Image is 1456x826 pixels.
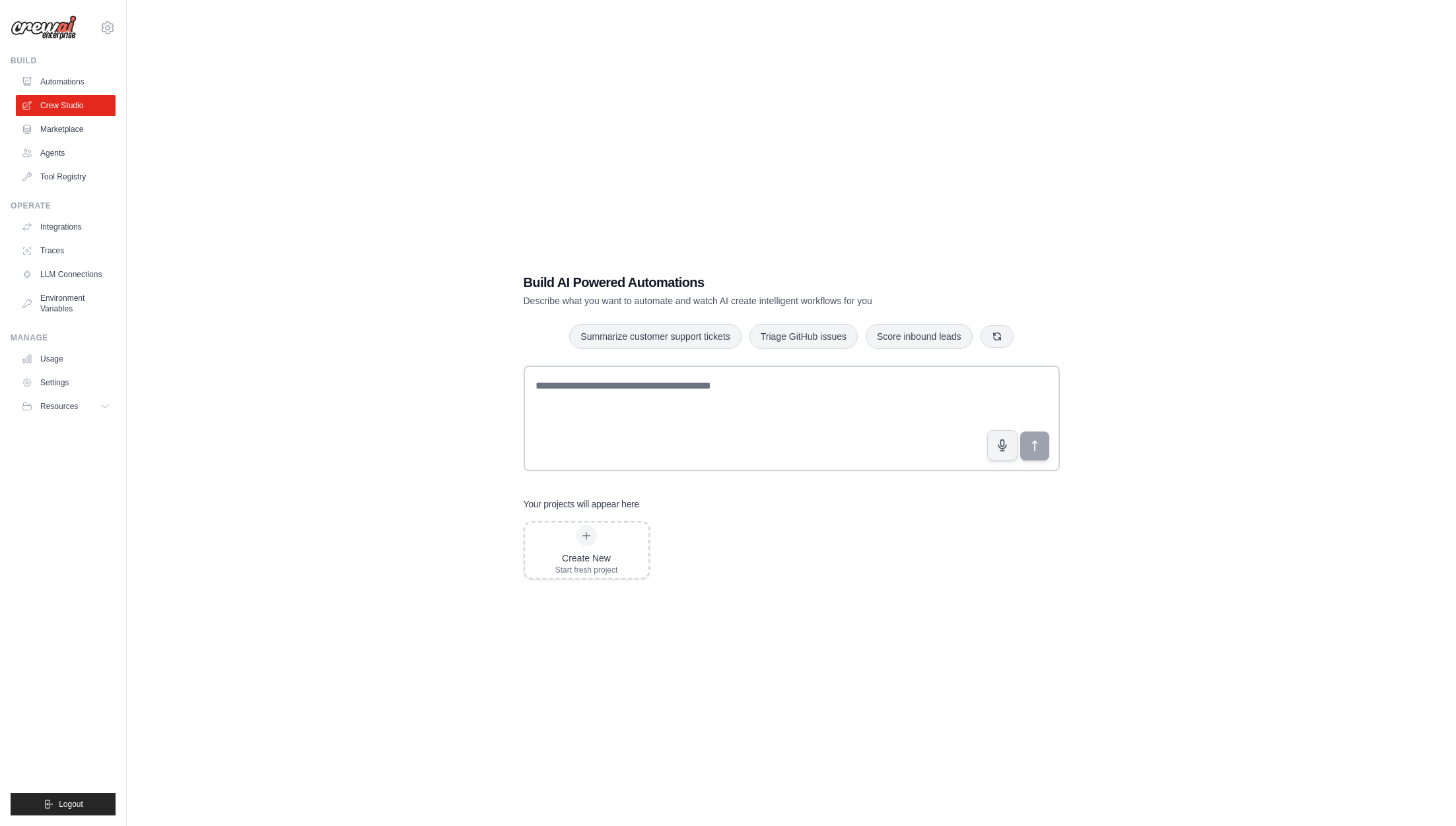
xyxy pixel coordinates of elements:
[555,552,618,565] div: Create New
[16,288,116,319] a: Environment Variables
[11,201,116,211] div: Operate
[569,324,741,349] button: Summarize customer support tickets
[40,401,78,412] span: Resources
[524,497,640,511] h3: Your projects will appear here
[11,793,116,815] button: Logout
[16,119,116,140] a: Marketplace
[16,216,116,238] a: Integrations
[11,55,116,66] div: Build
[16,264,116,285] a: LLM Connections
[16,143,116,164] a: Agents
[16,166,116,187] a: Tool Registry
[524,273,967,292] h1: Build AI Powered Automations
[749,324,858,349] button: Triage GitHub issues
[987,430,1018,461] button: Click to speak your automation idea
[555,565,618,575] div: Start fresh project
[524,294,967,307] p: Describe what you want to automate and watch AI create intelligent workflows for you
[11,15,77,40] img: Logo
[16,240,116,261] a: Traces
[16,71,116,92] a: Automations
[981,325,1014,348] button: Get new suggestions
[59,799,83,810] span: Logout
[16,372,116,393] a: Settings
[866,324,973,349] button: Score inbound leads
[16,348,116,369] a: Usage
[11,333,116,343] div: Manage
[16,396,116,417] button: Resources
[16,95,116,116] a: Crew Studio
